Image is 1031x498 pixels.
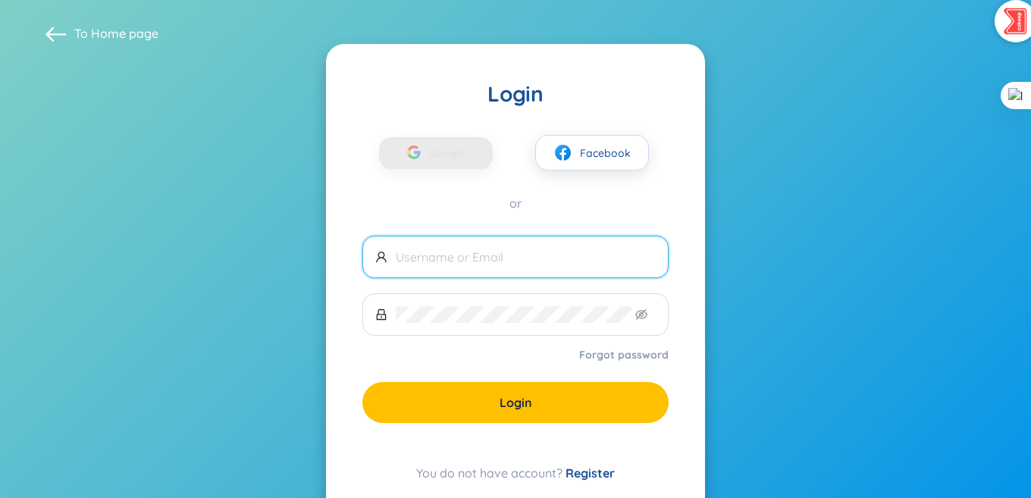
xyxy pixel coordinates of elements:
span: eye-invisible [635,309,647,321]
button: facebookFacebook [535,135,649,171]
button: Google [379,137,493,169]
span: user [375,251,387,263]
div: or [362,195,669,211]
input: Username or Email [396,249,656,265]
span: lock [375,309,387,321]
span: Login [500,394,532,411]
div: Login [362,80,669,108]
a: Register [566,465,615,481]
span: Facebook [580,145,631,161]
a: Forgot password [579,347,669,362]
button: Login [362,382,669,423]
span: Google [428,137,472,169]
a: Home page [91,26,158,41]
span: To [74,25,158,42]
div: You do not have account? [362,464,669,482]
img: facebook [553,143,572,162]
